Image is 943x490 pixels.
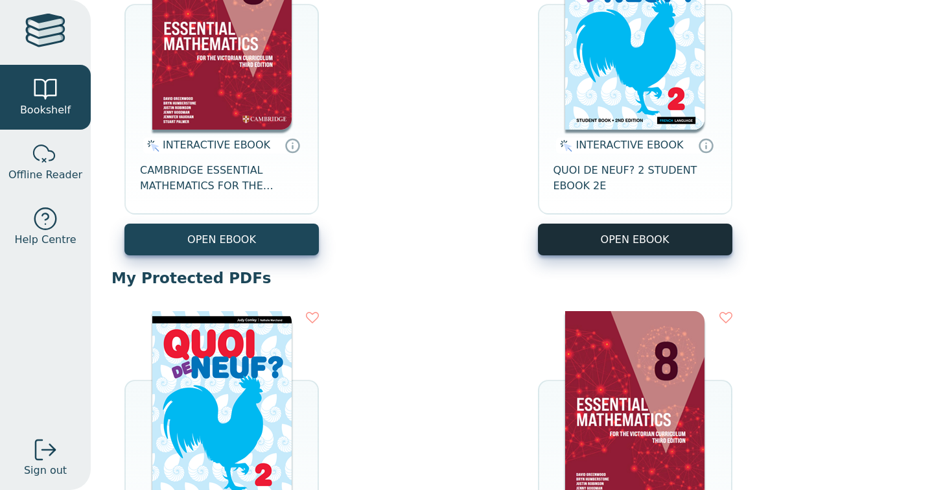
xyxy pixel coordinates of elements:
[111,268,922,288] p: My Protected PDFs
[8,167,82,183] span: Offline Reader
[20,102,71,118] span: Bookshelf
[143,138,159,154] img: interactive.svg
[24,463,67,478] span: Sign out
[124,224,319,255] button: OPEN EBOOK
[285,137,300,153] a: Interactive eBooks are accessed online via the publisher’s portal. They contain interactive resou...
[163,139,270,151] span: INTERACTIVE EBOOK
[140,163,303,194] span: CAMBRIDGE ESSENTIAL MATHEMATICS FOR THE VICTORIAN CURRICULUM YEAR 8 EBOOK 3E
[14,232,76,248] span: Help Centre
[538,224,732,255] button: OPEN EBOOK
[556,138,572,154] img: interactive.svg
[698,137,714,153] a: Interactive eBooks are accessed online via the publisher’s portal. They contain interactive resou...
[576,139,684,151] span: INTERACTIVE EBOOK
[553,163,717,194] span: QUOI DE NEUF? 2 STUDENT EBOOK 2E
